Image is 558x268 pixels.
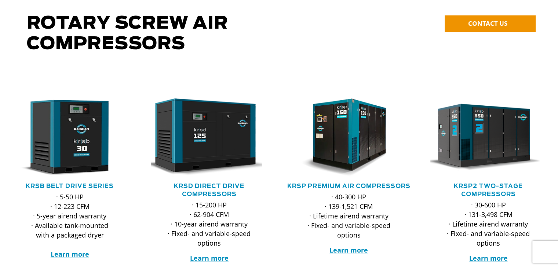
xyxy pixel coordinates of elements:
a: Learn more [51,250,89,258]
p: · 5-50 HP · 12-223 CFM · 5-year airend warranty · Available tank-mounted with a packaged dryer [26,192,113,259]
img: krsp150 [285,98,402,177]
img: krsd125 [146,98,262,177]
div: krsp150 [291,98,407,177]
div: krsb30 [12,98,128,177]
div: krsd125 [151,98,267,177]
a: Learn more [329,246,368,254]
a: KRSB Belt Drive Series [26,183,114,189]
a: Learn more [190,254,229,262]
img: krsb30 [6,98,123,177]
div: krsp350 [430,98,546,177]
p: · 40-300 HP · 139-1,521 CFM · Lifetime airend warranty · Fixed- and variable-speed options [306,192,392,240]
a: KRSP2 Two-Stage Compressors [454,183,523,197]
span: Rotary Screw Air Compressors [27,15,228,53]
a: KRSP Premium Air Compressors [287,183,411,189]
a: CONTACT US [445,15,536,32]
img: krsp350 [425,98,541,177]
a: Learn more [469,254,507,262]
a: KRSD Direct Drive Compressors [174,183,244,197]
p: · 30-600 HP · 131-3,498 CFM · Lifetime airend warranty · Fixed- and variable-speed options [445,200,532,248]
p: · 15-200 HP · 62-904 CFM · 10-year airend warranty · Fixed- and variable-speed options [166,200,252,248]
span: CONTACT US [468,19,507,28]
